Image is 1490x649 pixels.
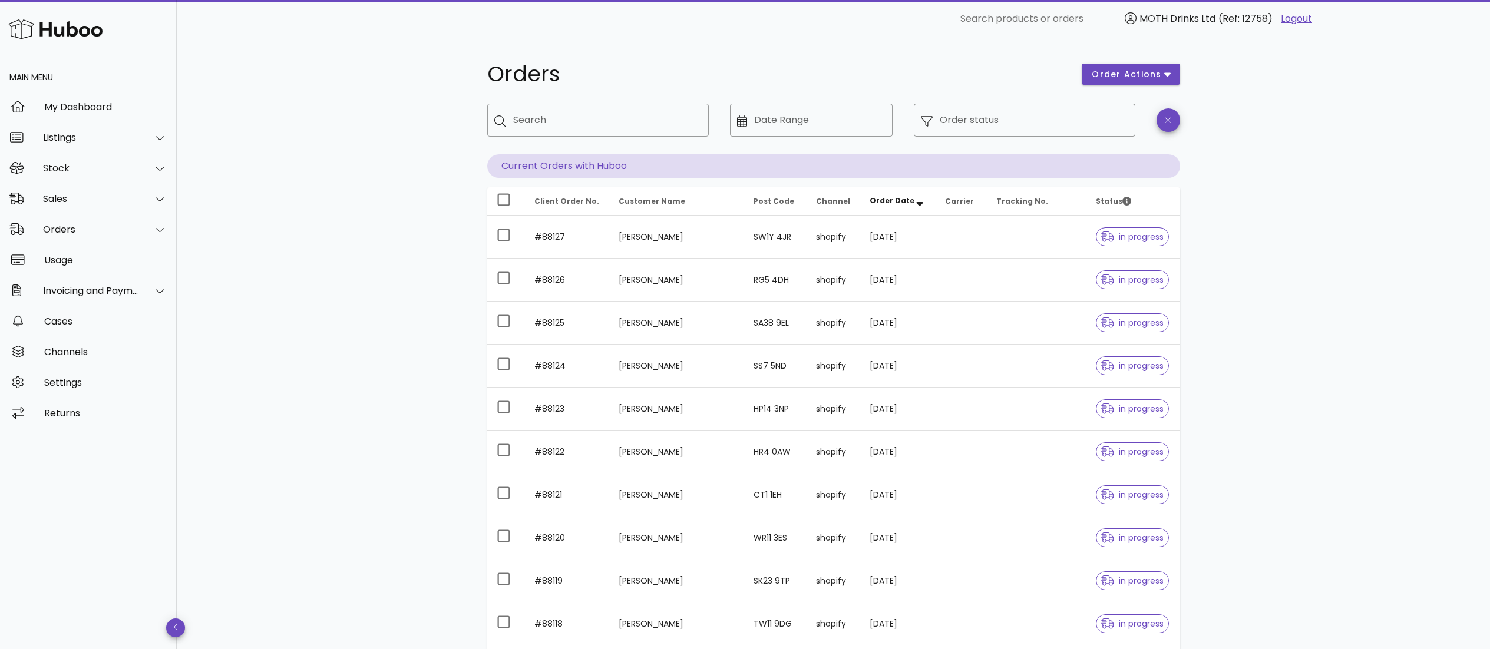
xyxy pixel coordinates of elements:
span: Order Date [870,196,914,206]
td: shopify [807,473,860,516]
span: in progress [1101,405,1164,413]
span: in progress [1101,319,1164,327]
td: [PERSON_NAME] [609,388,744,431]
th: Customer Name [609,187,744,216]
span: Customer Name [619,196,685,206]
span: in progress [1101,362,1164,370]
td: #88126 [525,259,610,302]
span: in progress [1101,276,1164,284]
td: #88119 [525,559,610,602]
td: RG5 4DH [744,259,807,302]
td: #88120 [525,516,610,559]
td: [DATE] [860,388,936,431]
td: [DATE] [860,259,936,302]
span: in progress [1101,233,1164,241]
div: Channels [44,346,167,357]
td: #88125 [525,302,610,345]
span: Channel [816,196,850,206]
span: Status [1096,196,1131,206]
span: in progress [1101,577,1164,585]
td: [PERSON_NAME] [609,431,744,473]
td: [PERSON_NAME] [609,516,744,559]
th: Channel [807,187,860,216]
td: shopify [807,431,860,473]
div: My Dashboard [44,101,167,112]
td: [DATE] [860,302,936,345]
td: shopify [807,259,860,302]
div: Sales [43,193,139,204]
td: CT1 1EH [744,473,807,516]
h1: Orders [487,64,1068,85]
span: in progress [1101,534,1164,542]
th: Tracking No. [987,187,1086,216]
div: Cases [44,316,167,327]
th: Order Date: Sorted descending. Activate to remove sorting. [860,187,936,216]
div: Orders [43,224,139,235]
td: [PERSON_NAME] [609,559,744,602]
span: in progress [1101,491,1164,499]
td: #88118 [525,602,610,645]
td: shopify [807,216,860,259]
td: [DATE] [860,602,936,645]
td: [DATE] [860,431,936,473]
td: [DATE] [860,345,936,388]
th: Status [1086,187,1180,216]
img: Huboo Logo [8,16,103,42]
td: SW1Y 4JR [744,216,807,259]
td: [DATE] [860,516,936,559]
td: SS7 5ND [744,345,807,388]
p: Current Orders with Huboo [487,154,1180,178]
span: in progress [1101,620,1164,628]
span: in progress [1101,448,1164,456]
td: SA38 9EL [744,302,807,345]
span: (Ref: 12758) [1218,12,1273,25]
div: Returns [44,408,167,419]
td: [DATE] [860,473,936,516]
td: shopify [807,516,860,559]
div: Invoicing and Payments [43,285,139,296]
td: #88127 [525,216,610,259]
td: shopify [807,559,860,602]
span: MOTH Drinks Ltd [1139,12,1215,25]
td: HR4 0AW [744,431,807,473]
td: TW11 9DG [744,602,807,645]
span: Client Order No. [534,196,599,206]
td: [DATE] [860,559,936,602]
td: shopify [807,345,860,388]
td: shopify [807,388,860,431]
td: shopify [807,602,860,645]
span: Tracking No. [996,196,1048,206]
td: #88124 [525,345,610,388]
td: [PERSON_NAME] [609,259,744,302]
td: #88123 [525,388,610,431]
td: [PERSON_NAME] [609,216,744,259]
td: WR11 3ES [744,516,807,559]
div: Stock [43,163,139,174]
th: Carrier [936,187,987,216]
div: Usage [44,254,167,266]
span: order actions [1091,68,1162,81]
td: [DATE] [860,216,936,259]
div: Settings [44,377,167,388]
td: #88121 [525,473,610,516]
td: [PERSON_NAME] [609,345,744,388]
button: order actions [1082,64,1180,85]
a: Logout [1281,12,1312,26]
td: shopify [807,302,860,345]
span: Post Code [754,196,794,206]
span: Carrier [945,196,974,206]
td: SK23 9TP [744,559,807,602]
td: #88122 [525,431,610,473]
td: HP14 3NP [744,388,807,431]
td: [PERSON_NAME] [609,602,744,645]
div: Listings [43,132,139,143]
th: Client Order No. [525,187,610,216]
th: Post Code [744,187,807,216]
td: [PERSON_NAME] [609,302,744,345]
td: [PERSON_NAME] [609,473,744,516]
